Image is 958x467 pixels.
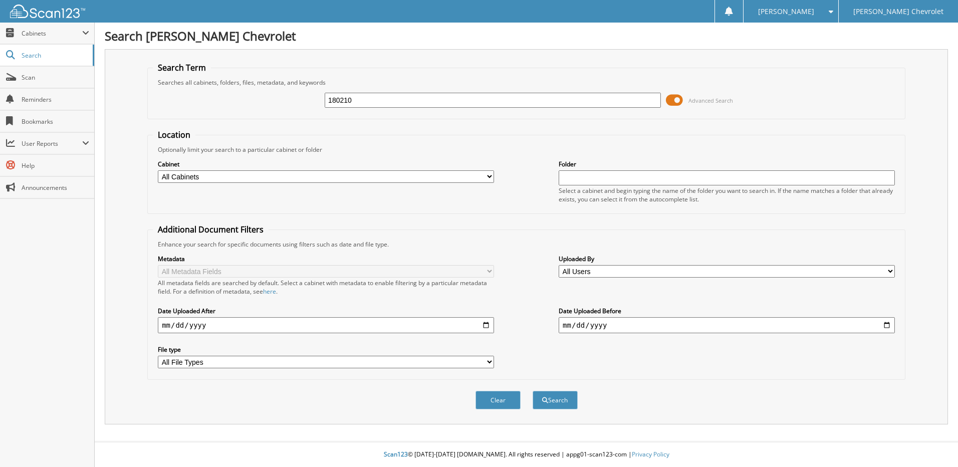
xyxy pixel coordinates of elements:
[22,161,89,170] span: Help
[908,419,958,467] iframe: Chat Widget
[158,307,494,315] label: Date Uploaded After
[22,183,89,192] span: Announcements
[688,97,733,104] span: Advanced Search
[533,391,578,409] button: Search
[758,9,814,15] span: [PERSON_NAME]
[22,139,82,148] span: User Reports
[632,450,669,458] a: Privacy Policy
[22,73,89,82] span: Scan
[153,62,211,73] legend: Search Term
[559,186,895,203] div: Select a cabinet and begin typing the name of the folder you want to search in. If the name match...
[384,450,408,458] span: Scan123
[559,160,895,168] label: Folder
[22,29,82,38] span: Cabinets
[559,255,895,263] label: Uploaded By
[105,28,948,44] h1: Search [PERSON_NAME] Chevrolet
[158,317,494,333] input: start
[158,279,494,296] div: All metadata fields are searched by default. Select a cabinet with metadata to enable filtering b...
[263,287,276,296] a: here
[22,95,89,104] span: Reminders
[853,9,943,15] span: [PERSON_NAME] Chevrolet
[153,129,195,140] legend: Location
[559,307,895,315] label: Date Uploaded Before
[95,442,958,467] div: © [DATE]-[DATE] [DOMAIN_NAME]. All rights reserved | appg01-scan123-com |
[153,224,269,235] legend: Additional Document Filters
[153,145,900,154] div: Optionally limit your search to a particular cabinet or folder
[559,317,895,333] input: end
[158,345,494,354] label: File type
[22,117,89,126] span: Bookmarks
[158,160,494,168] label: Cabinet
[22,51,88,60] span: Search
[10,5,85,18] img: scan123-logo-white.svg
[153,240,900,249] div: Enhance your search for specific documents using filters such as date and file type.
[153,78,900,87] div: Searches all cabinets, folders, files, metadata, and keywords
[158,255,494,263] label: Metadata
[475,391,521,409] button: Clear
